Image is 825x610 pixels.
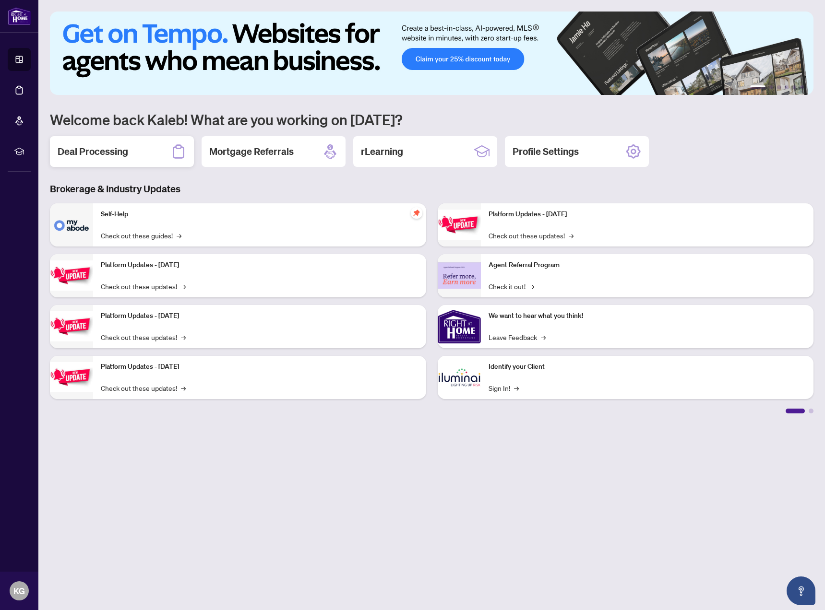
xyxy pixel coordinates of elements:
p: Identify your Client [489,362,806,372]
p: Platform Updates - [DATE] [489,209,806,220]
h2: Deal Processing [58,145,128,158]
button: 1 [750,85,765,89]
p: Agent Referral Program [489,260,806,270]
a: Check out these updates!→ [101,281,186,292]
img: logo [8,7,31,25]
img: Platform Updates - June 23, 2025 [438,210,481,240]
h3: Brokerage & Industry Updates [50,182,813,196]
img: Agent Referral Program [438,262,481,289]
button: 5 [792,85,796,89]
a: Check it out!→ [489,281,534,292]
a: Check out these guides!→ [101,230,181,241]
img: We want to hear what you think! [438,305,481,348]
p: Platform Updates - [DATE] [101,362,418,372]
span: → [181,281,186,292]
span: pushpin [411,207,422,219]
h2: rLearning [361,145,403,158]
p: Self-Help [101,209,418,220]
p: Platform Updates - [DATE] [101,311,418,321]
span: → [569,230,574,241]
h2: Profile Settings [513,145,579,158]
span: KG [13,584,25,598]
p: Platform Updates - [DATE] [101,260,418,270]
button: 3 [777,85,781,89]
span: → [541,332,546,342]
span: → [177,230,181,241]
h1: Welcome back Kaleb! What are you working on [DATE]? [50,110,813,129]
span: → [529,281,534,292]
button: 4 [785,85,789,89]
a: Sign In!→ [489,383,519,393]
a: Leave Feedback→ [489,332,546,342]
img: Platform Updates - July 21, 2025 [50,311,93,341]
button: 6 [800,85,804,89]
a: Check out these updates!→ [489,230,574,241]
img: Platform Updates - July 8, 2025 [50,362,93,392]
img: Self-Help [50,203,93,246]
button: 2 [769,85,773,89]
a: Check out these updates!→ [101,332,186,342]
a: Check out these updates!→ [101,383,186,393]
h2: Mortgage Referrals [209,145,294,158]
span: → [514,383,519,393]
img: Identify your Client [438,356,481,399]
p: We want to hear what you think! [489,311,806,321]
span: → [181,332,186,342]
img: Slide 0 [50,12,813,95]
span: → [181,383,186,393]
img: Platform Updates - September 16, 2025 [50,260,93,291]
button: Open asap [787,576,815,605]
